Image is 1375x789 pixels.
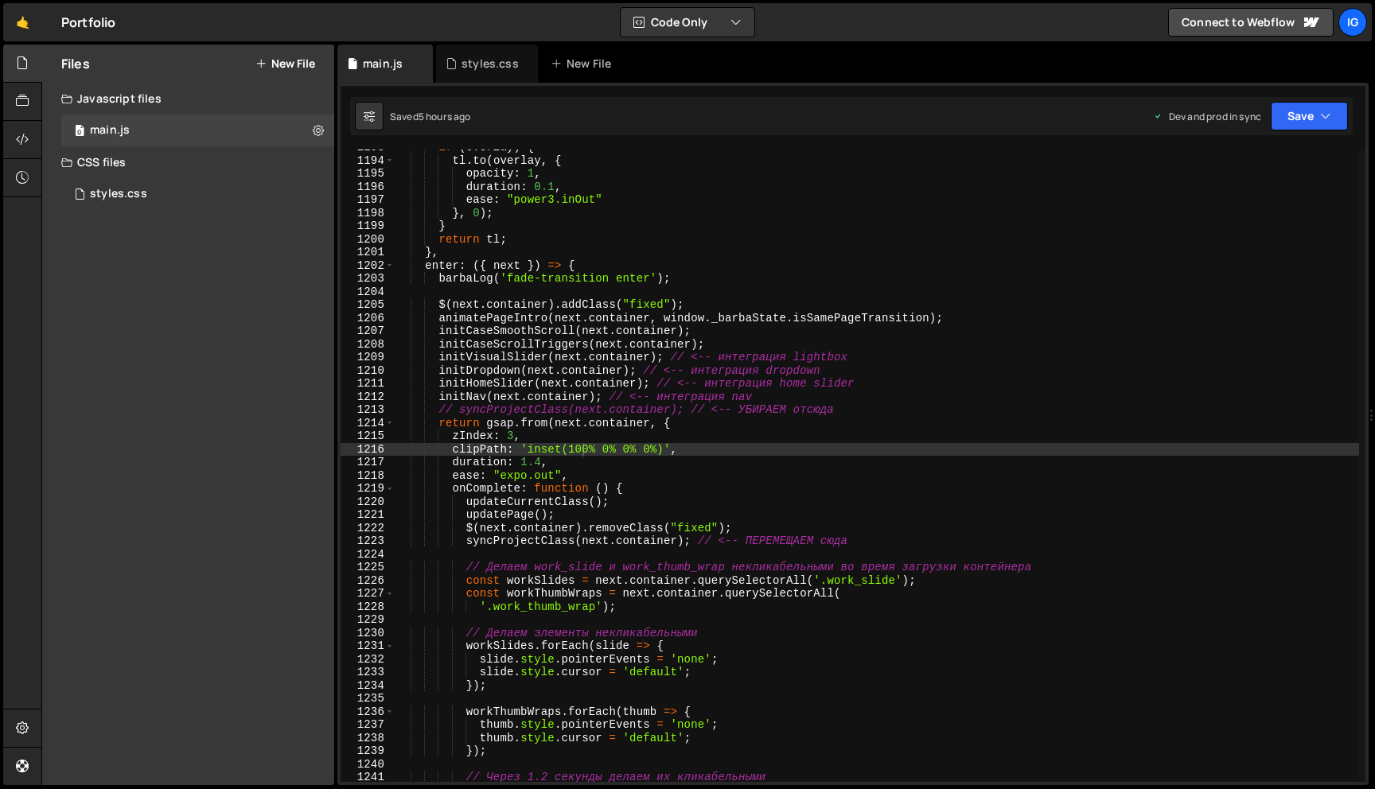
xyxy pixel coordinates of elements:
[42,83,334,115] div: Javascript files
[341,522,395,535] div: 1222
[341,154,395,168] div: 1194
[341,167,395,181] div: 1195
[1271,102,1348,130] button: Save
[61,55,90,72] h2: Files
[341,233,395,247] div: 1200
[341,443,395,457] div: 1216
[341,732,395,745] div: 1238
[341,482,395,496] div: 1219
[75,126,84,138] span: 0
[61,115,334,146] div: 14577/44954.js
[341,456,395,469] div: 1217
[255,57,315,70] button: New File
[61,178,334,210] div: 14577/44352.css
[341,718,395,732] div: 1237
[419,110,471,123] div: 5 hours ago
[341,771,395,784] div: 1241
[341,364,395,378] div: 1210
[551,56,617,72] div: New File
[462,56,519,72] div: styles.css
[341,298,395,312] div: 1205
[3,3,42,41] a: 🤙
[341,600,395,614] div: 1228
[341,548,395,562] div: 1224
[341,181,395,194] div: 1196
[341,417,395,430] div: 1214
[341,338,395,352] div: 1208
[621,8,754,37] button: Code Only
[341,613,395,627] div: 1229
[341,246,395,259] div: 1201
[341,403,395,417] div: 1213
[341,692,395,705] div: 1235
[341,758,395,772] div: 1240
[1153,110,1261,123] div: Dev and prod in sync
[390,110,471,123] div: Saved
[341,193,395,207] div: 1197
[341,496,395,509] div: 1220
[341,574,395,588] div: 1226
[341,639,395,653] div: 1231
[341,312,395,325] div: 1206
[90,187,147,201] div: styles.css
[341,744,395,758] div: 1239
[90,123,130,138] div: main.js
[341,272,395,286] div: 1203
[341,508,395,522] div: 1221
[341,377,395,391] div: 1211
[363,56,403,72] div: main.js
[341,627,395,640] div: 1230
[341,653,395,667] div: 1232
[341,325,395,338] div: 1207
[341,391,395,404] div: 1212
[341,679,395,693] div: 1234
[1338,8,1367,37] a: Ig
[341,429,395,443] div: 1215
[341,286,395,299] div: 1204
[61,13,115,32] div: Portfolio
[341,469,395,483] div: 1218
[341,561,395,574] div: 1225
[341,705,395,719] div: 1236
[341,534,395,548] div: 1223
[341,207,395,220] div: 1198
[42,146,334,178] div: CSS files
[341,587,395,600] div: 1227
[341,351,395,364] div: 1209
[341,666,395,679] div: 1233
[341,259,395,273] div: 1202
[341,220,395,233] div: 1199
[1168,8,1334,37] a: Connect to Webflow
